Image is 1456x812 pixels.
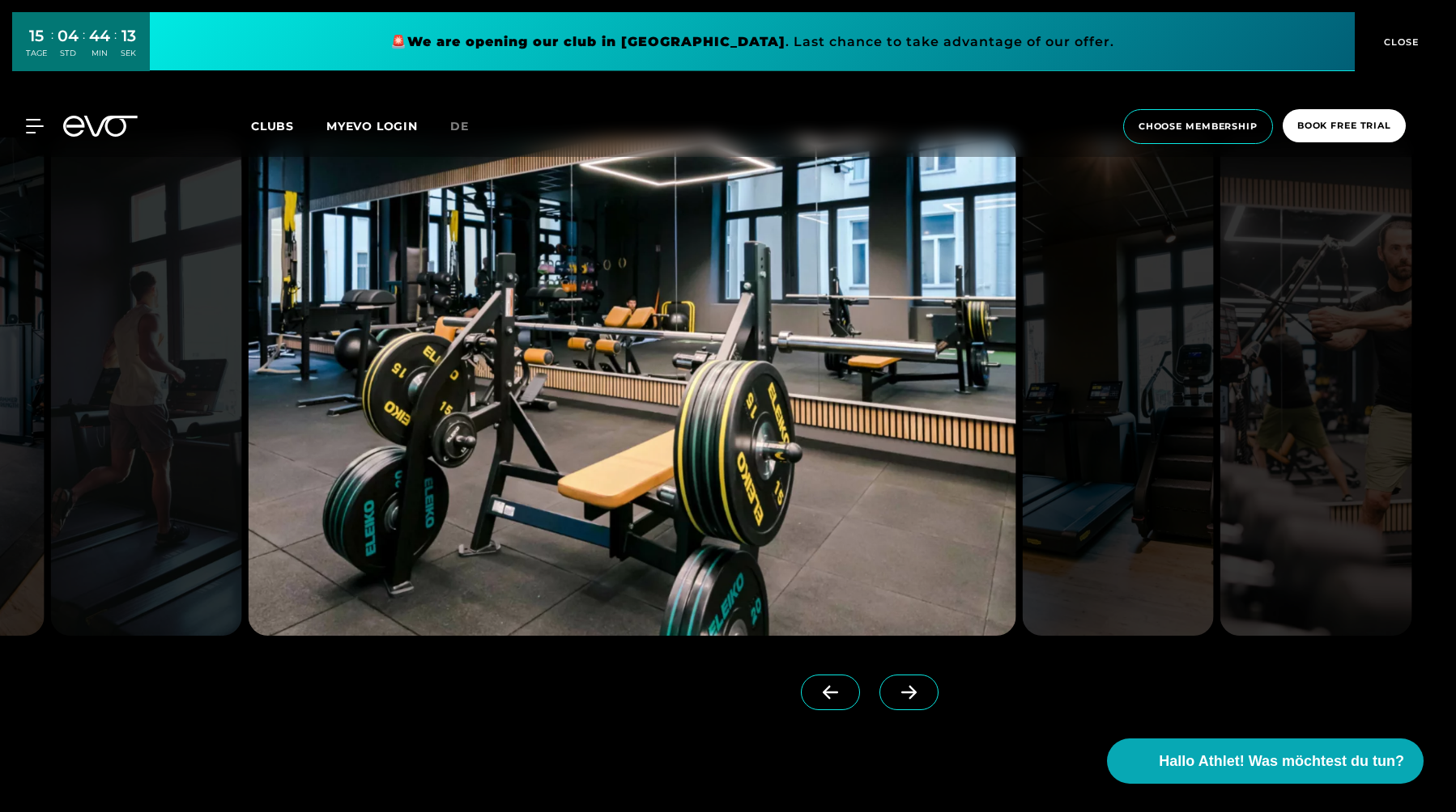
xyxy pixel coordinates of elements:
div: : [51,26,53,69]
a: MYEVO LOGIN [326,119,418,133]
button: CLOSE [1355,12,1444,71]
img: evofitness [50,137,242,636]
div: STD [57,48,79,59]
span: book free trial [1297,119,1391,133]
span: CLOSE [1380,35,1420,49]
button: Hallo Athlet! Was möchtest du tun? [1107,738,1424,784]
div: 44 [89,24,110,48]
a: choose membership [1118,109,1278,144]
div: 13 [121,24,136,48]
div: : [114,26,117,69]
div: MIN [89,48,110,59]
span: choose membership [1139,120,1258,133]
div: 04 [57,24,79,48]
div: 15 [26,24,47,48]
a: book free trial [1278,109,1411,144]
div: TAGE [26,48,47,59]
a: de [450,117,488,136]
span: Hallo Athlet! Was möchtest du tun? [1159,751,1404,772]
div: : [83,26,85,69]
img: evofitness [1022,137,1214,636]
a: Clubs [251,118,326,133]
span: de [450,119,469,133]
div: SEK [121,48,136,59]
img: evofitness [1220,137,1412,636]
span: Clubs [251,119,294,133]
img: evofitness [249,137,1015,636]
